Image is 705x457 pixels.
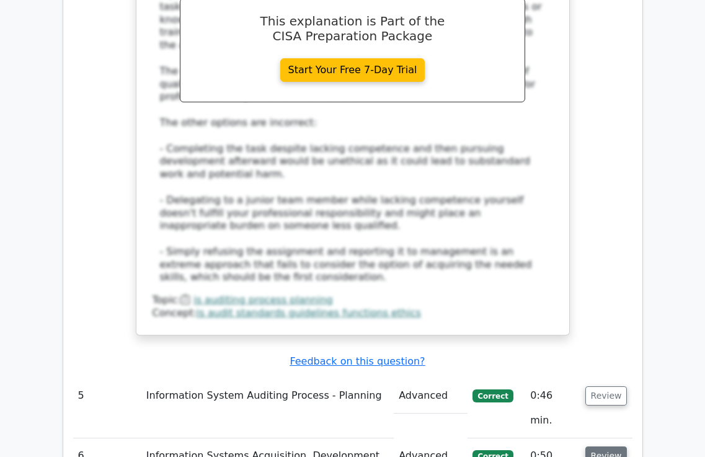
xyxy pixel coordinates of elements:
[73,378,141,438] td: 5
[153,294,553,307] div: Topic:
[280,58,425,82] a: Start Your Free 7-Day Trial
[394,378,468,414] td: Advanced
[585,386,627,406] button: Review
[290,355,425,367] a: Feedback on this question?
[141,378,394,438] td: Information System Auditing Process - Planning
[153,307,553,320] div: Concept:
[472,389,513,402] span: Correct
[197,307,421,319] a: is audit standards guidelines functions ethics
[193,294,333,306] a: is auditing process planning
[525,378,580,438] td: 0:46 min.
